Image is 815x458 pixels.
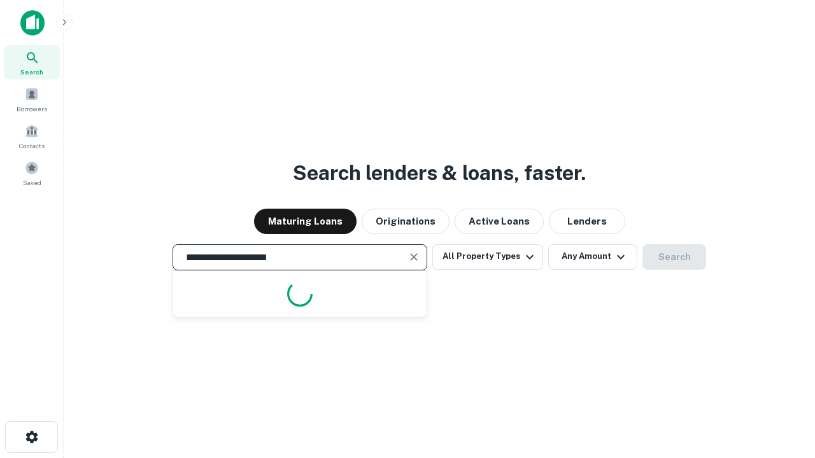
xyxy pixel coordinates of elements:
[362,209,450,234] button: Originations
[23,177,41,188] span: Saved
[548,244,637,270] button: Any Amount
[19,141,45,151] span: Contacts
[4,82,60,116] a: Borrowers
[17,104,47,114] span: Borrowers
[549,209,625,234] button: Lenders
[432,244,543,270] button: All Property Types
[4,45,60,80] a: Search
[751,356,815,417] iframe: Chat Widget
[20,10,45,36] img: capitalize-icon.png
[254,209,357,234] button: Maturing Loans
[455,209,544,234] button: Active Loans
[405,248,423,266] button: Clear
[20,67,43,77] span: Search
[4,119,60,153] a: Contacts
[293,158,586,188] h3: Search lenders & loans, faster.
[4,156,60,190] a: Saved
